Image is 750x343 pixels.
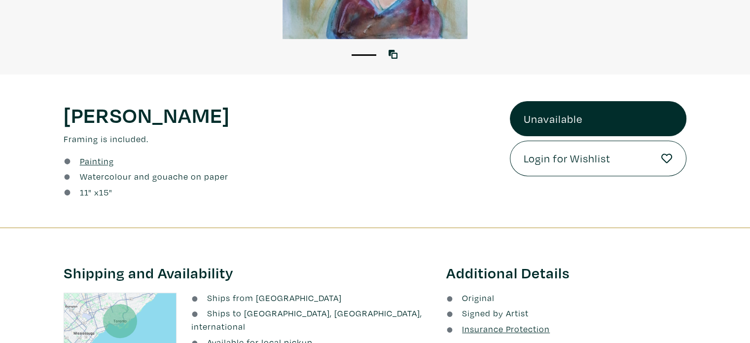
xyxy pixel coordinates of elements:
span: Login for Wishlist [524,150,610,167]
div: " x " [80,186,112,199]
h1: [PERSON_NAME] [64,101,495,128]
a: Unavailable [510,101,686,137]
li: Original [446,291,686,305]
h3: Additional Details [446,264,686,282]
a: Painting [80,154,114,168]
h3: Shipping and Availability [64,264,431,282]
span: 11 [80,187,88,198]
u: Painting [80,155,114,167]
li: Signed by Artist [446,306,686,320]
a: Insurance Protection [446,323,550,335]
span: 15 [99,187,109,198]
li: Ships from [GEOGRAPHIC_DATA] [191,291,431,305]
a: Watercolour and gouache on paper [80,170,228,183]
u: Insurance Protection [462,323,550,335]
li: Ships to [GEOGRAPHIC_DATA], [GEOGRAPHIC_DATA], international [191,306,431,333]
button: 1 of 1 [352,54,376,56]
p: Framing is included. [64,132,495,146]
a: Login for Wishlist [510,141,686,176]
